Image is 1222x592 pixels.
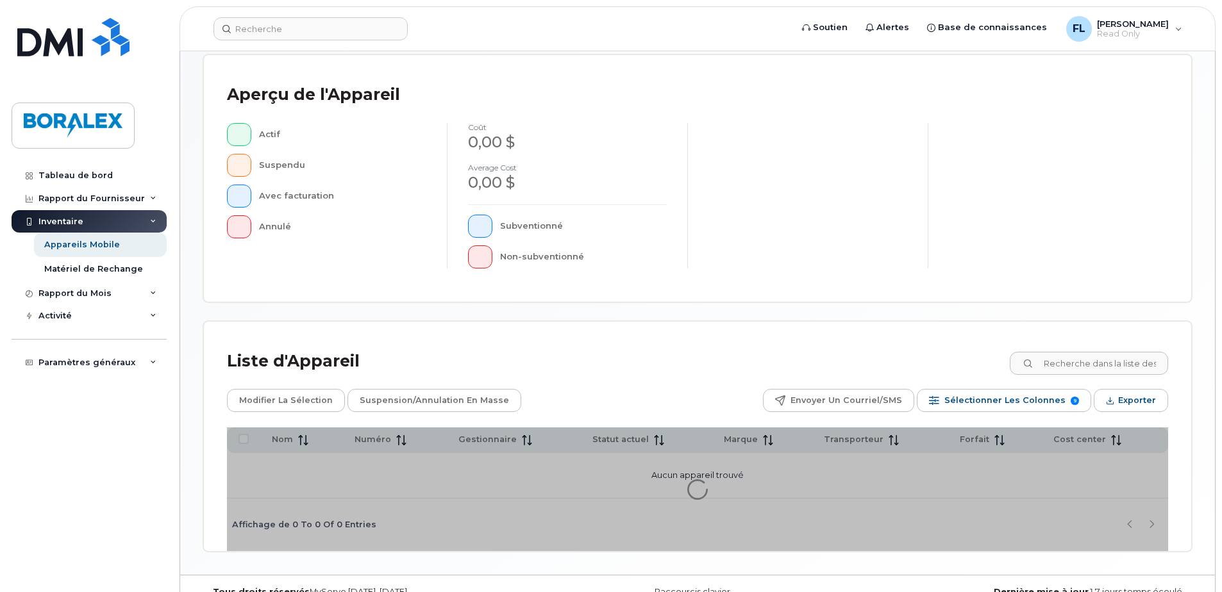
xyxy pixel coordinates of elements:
[227,389,345,412] button: Modifier la sélection
[876,21,909,34] span: Alertes
[1097,29,1169,39] span: Read Only
[227,78,400,111] div: Aperçu de l'Appareil
[763,389,914,412] button: Envoyer un courriel/SMS
[500,215,667,238] div: Subventionné
[259,185,427,208] div: Avec facturation
[917,389,1091,412] button: Sélectionner les colonnes 9
[468,131,667,153] div: 0,00 $
[239,391,333,410] span: Modifier la sélection
[259,123,427,146] div: Actif
[813,21,848,34] span: Soutien
[857,15,918,40] a: Alertes
[468,172,667,193] div: 0,00 $
[360,391,509,410] span: Suspension/Annulation en masse
[1010,352,1168,375] input: Recherche dans la liste des appareils ...
[1118,391,1156,410] span: Exporter
[793,15,857,40] a: Soutien
[1073,21,1085,37] span: FL
[500,245,667,268] div: Non-subventionné
[791,391,902,410] span: Envoyer un courriel/SMS
[918,15,1056,40] a: Base de connaissances
[468,163,667,172] h4: Average cost
[1094,389,1168,412] button: Exporter
[468,123,667,131] h4: coût
[1097,19,1169,29] span: [PERSON_NAME]
[213,17,408,40] input: Recherche
[944,391,1066,410] span: Sélectionner les colonnes
[227,345,360,378] div: Liste d'Appareil
[1057,16,1191,42] div: Francois Larocque
[259,215,427,238] div: Annulé
[259,154,427,177] div: Suspendu
[347,389,521,412] button: Suspension/Annulation en masse
[938,21,1047,34] span: Base de connaissances
[1071,397,1079,405] span: 9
